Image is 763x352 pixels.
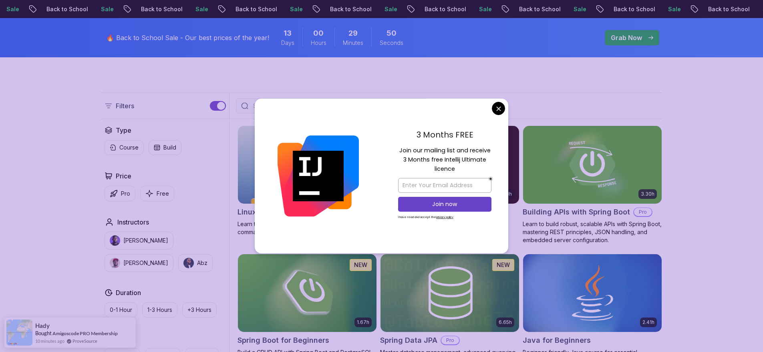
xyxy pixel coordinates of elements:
[380,39,403,47] span: Seconds
[105,140,144,155] button: Course
[119,144,139,152] p: Course
[6,320,32,346] img: provesource social proof notification image
[147,306,172,314] p: 1-3 Hours
[197,259,207,267] p: Abz
[75,5,101,13] p: Sale
[110,258,120,268] img: instructor img
[281,39,294,47] span: Days
[117,217,149,227] h2: Instructors
[611,33,642,42] p: Grab Now
[311,39,326,47] span: Hours
[238,125,377,236] a: Linux Fundamentals card6.00hLinux FundamentalsProLearn the fundamentals of Linux and how to use t...
[238,126,376,204] img: Linux Fundamentals card
[523,126,662,204] img: Building APIs with Spring Boot card
[523,206,630,218] h2: Building APIs with Spring Boot
[313,28,324,39] span: 0 Hours
[105,232,173,249] button: instructor img[PERSON_NAME]
[548,5,574,13] p: Sale
[105,302,137,318] button: 0-1 Hour
[140,186,174,201] button: Free
[284,28,292,39] span: 13 Days
[264,5,290,13] p: Sale
[634,208,652,216] p: Pro
[348,28,358,39] span: 29 Minutes
[35,322,50,329] span: Hady
[399,5,453,13] p: Back to School
[157,190,169,198] p: Free
[453,5,479,13] p: Sale
[641,191,654,197] p: 3.30h
[354,261,367,269] p: NEW
[106,33,269,42] p: 🔥 Back to School Sale - Our best prices of the year!
[682,5,737,13] p: Back to School
[149,140,181,155] button: Build
[238,220,377,236] p: Learn the fundamentals of Linux and how to use the command line
[380,335,437,346] h2: Spring Data JPA
[72,338,97,344] a: ProveSource
[116,171,131,181] h2: Price
[387,28,397,39] span: 50 Seconds
[123,259,168,267] p: [PERSON_NAME]
[105,254,173,272] button: instructor img[PERSON_NAME]
[642,319,654,326] p: 2.41h
[238,206,308,218] h2: Linux Fundamentals
[357,319,369,326] p: 1.67h
[110,306,132,314] p: 0-1 Hour
[121,190,130,198] p: Pro
[252,102,423,110] input: Search Java, React, Spring boot ...
[359,5,385,13] p: Sale
[183,258,194,268] img: instructor img
[737,5,763,13] p: Sale
[35,330,52,336] span: Bought
[21,5,75,13] p: Back to School
[523,335,591,346] h2: Java for Beginners
[523,125,662,244] a: Building APIs with Spring Boot card3.30hBuilding APIs with Spring BootProLearn to build robust, s...
[116,288,141,297] h2: Duration
[35,338,64,344] span: 10 minutes ago
[380,254,519,332] img: Spring Data JPA card
[110,235,120,246] img: instructor img
[170,5,195,13] p: Sale
[238,254,376,332] img: Spring Boot for Beginners card
[116,125,131,135] h2: Type
[178,254,213,272] button: instructor imgAbz
[523,254,662,332] img: Java for Beginners card
[115,5,170,13] p: Back to School
[52,330,118,336] a: Amigoscode PRO Membership
[642,5,668,13] p: Sale
[238,335,329,346] h2: Spring Boot for Beginners
[493,5,548,13] p: Back to School
[142,302,177,318] button: 1-3 Hours
[343,39,363,47] span: Minutes
[588,5,642,13] p: Back to School
[523,220,662,244] p: Learn to build robust, scalable APIs with Spring Boot, mastering REST principles, JSON handling, ...
[187,306,211,314] p: +3 Hours
[497,261,510,269] p: NEW
[105,186,135,201] button: Pro
[499,319,512,326] p: 6.65h
[163,144,176,152] p: Build
[210,5,264,13] p: Back to School
[123,237,168,245] p: [PERSON_NAME]
[441,336,459,344] p: Pro
[304,5,359,13] p: Back to School
[116,101,134,111] p: Filters
[182,302,217,318] button: +3 Hours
